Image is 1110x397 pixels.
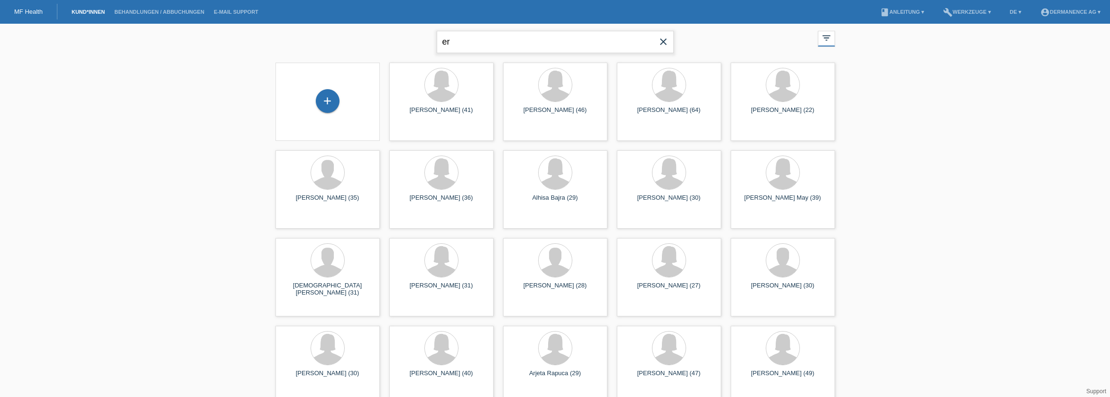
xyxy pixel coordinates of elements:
i: build [943,8,953,17]
a: Kund*innen [67,9,110,15]
div: Alhisa Bajra (29) [511,194,600,209]
i: filter_list [821,33,832,43]
a: account_circleDermanence AG ▾ [1036,9,1105,15]
div: [PERSON_NAME] (30) [738,282,827,297]
a: DE ▾ [1005,9,1026,15]
a: MF Health [14,8,43,15]
div: [PERSON_NAME] (22) [738,106,827,121]
div: [PERSON_NAME] (46) [511,106,600,121]
div: [PERSON_NAME] (31) [397,282,486,297]
div: [PERSON_NAME] (35) [283,194,372,209]
div: [PERSON_NAME] (28) [511,282,600,297]
a: buildWerkzeuge ▾ [938,9,996,15]
a: Support [1086,388,1106,395]
div: [PERSON_NAME] (40) [397,369,486,385]
i: book [880,8,890,17]
div: [PERSON_NAME] (49) [738,369,827,385]
a: bookAnleitung ▾ [875,9,929,15]
div: [PERSON_NAME] (36) [397,194,486,209]
div: Kund*in hinzufügen [316,93,339,109]
div: [PERSON_NAME] (30) [624,194,714,209]
div: [PERSON_NAME] (64) [624,106,714,121]
a: E-Mail Support [209,9,263,15]
div: [PERSON_NAME] (41) [397,106,486,121]
i: close [658,36,669,47]
div: [PERSON_NAME] (47) [624,369,714,385]
div: [PERSON_NAME] (30) [283,369,372,385]
i: account_circle [1040,8,1050,17]
input: Suche... [437,31,674,53]
div: [DEMOGRAPHIC_DATA][PERSON_NAME] (31) [283,282,372,297]
div: [PERSON_NAME] (27) [624,282,714,297]
a: Behandlungen / Abbuchungen [110,9,209,15]
div: Arjeta Rapuca (29) [511,369,600,385]
div: [PERSON_NAME] May (39) [738,194,827,209]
